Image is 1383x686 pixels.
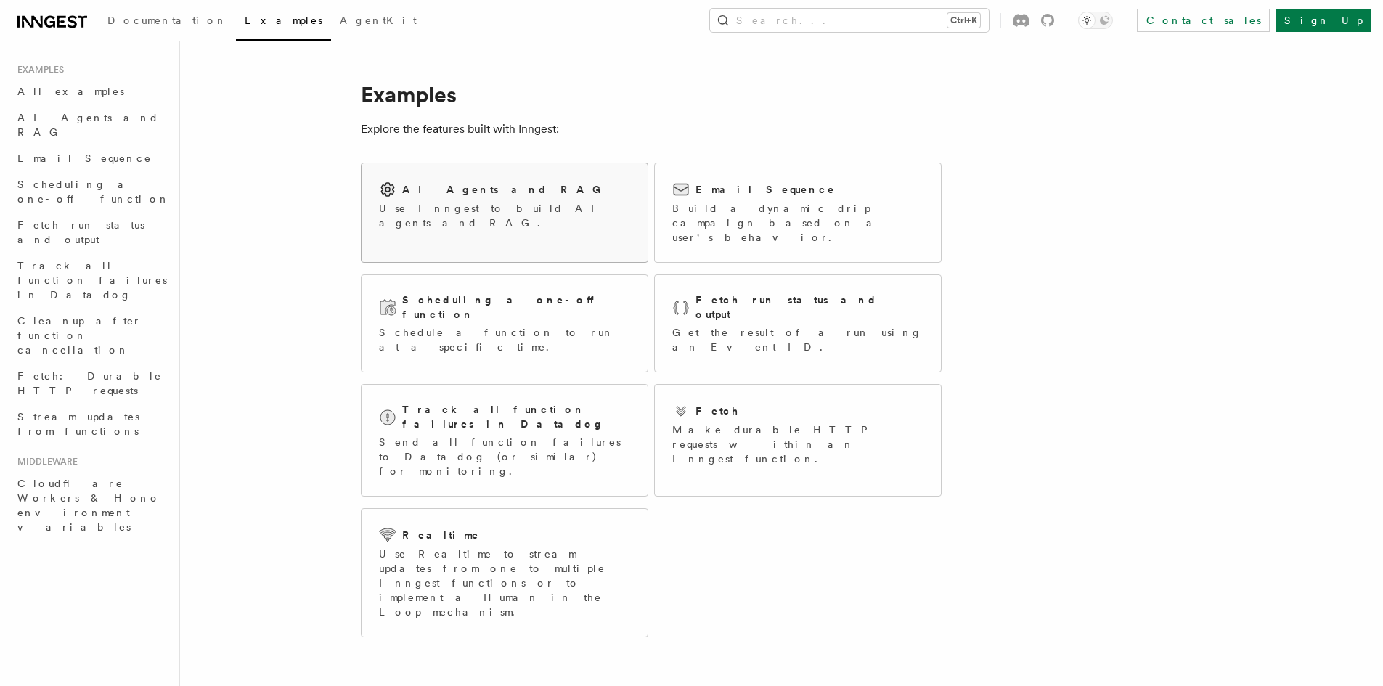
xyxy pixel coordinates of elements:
[379,435,630,478] p: Send all function failures to Datadog (or similar) for monitoring.
[12,64,64,75] span: Examples
[402,528,480,542] h2: Realtime
[402,293,630,322] h2: Scheduling a one-off function
[361,508,648,637] a: RealtimeUse Realtime to stream updates from one to multiple Inngest functions or to implement a H...
[672,422,923,466] p: Make durable HTTP requests within an Inngest function.
[379,201,630,230] p: Use Inngest to build AI agents and RAG.
[361,274,648,372] a: Scheduling a one-off functionSchedule a function to run at a specific time.
[695,293,923,322] h2: Fetch run status and output
[695,182,836,197] h2: Email Sequence
[695,404,740,418] h2: Fetch
[331,4,425,39] a: AgentKit
[654,384,942,497] a: FetchMake durable HTTP requests within an Inngest function.
[12,145,171,171] a: Email Sequence
[99,4,236,39] a: Documentation
[402,182,608,197] h2: AI Agents and RAG
[710,9,989,32] button: Search...Ctrl+K
[1276,9,1371,32] a: Sign Up
[236,4,331,41] a: Examples
[12,308,171,363] a: Cleanup after function cancellation
[17,370,162,396] span: Fetch: Durable HTTP requests
[245,15,322,26] span: Examples
[12,253,171,308] a: Track all function failures in Datadog
[17,152,152,164] span: Email Sequence
[17,315,142,356] span: Cleanup after function cancellation
[17,179,170,205] span: Scheduling a one-off function
[654,163,942,263] a: Email SequenceBuild a dynamic drip campaign based on a user's behavior.
[361,163,648,263] a: AI Agents and RAGUse Inngest to build AI agents and RAG.
[17,219,144,245] span: Fetch run status and output
[12,470,171,540] a: Cloudflare Workers & Hono environment variables
[17,86,124,97] span: All examples
[402,402,630,431] h2: Track all function failures in Datadog
[17,260,167,301] span: Track all function failures in Datadog
[17,112,159,138] span: AI Agents and RAG
[12,78,171,105] a: All examples
[361,119,942,139] p: Explore the features built with Inngest:
[12,456,78,467] span: Middleware
[17,411,139,437] span: Stream updates from functions
[361,81,942,107] h1: Examples
[379,547,630,619] p: Use Realtime to stream updates from one to multiple Inngest functions or to implement a Human in ...
[1137,9,1270,32] a: Contact sales
[361,384,648,497] a: Track all function failures in DatadogSend all function failures to Datadog (or similar) for moni...
[12,171,171,212] a: Scheduling a one-off function
[672,325,923,354] p: Get the result of a run using an Event ID.
[12,105,171,145] a: AI Agents and RAG
[947,13,980,28] kbd: Ctrl+K
[1078,12,1113,29] button: Toggle dark mode
[12,363,171,404] a: Fetch: Durable HTTP requests
[340,15,417,26] span: AgentKit
[654,274,942,372] a: Fetch run status and outputGet the result of a run using an Event ID.
[12,404,171,444] a: Stream updates from functions
[17,478,160,533] span: Cloudflare Workers & Hono environment variables
[672,201,923,245] p: Build a dynamic drip campaign based on a user's behavior.
[379,325,630,354] p: Schedule a function to run at a specific time.
[107,15,227,26] span: Documentation
[12,212,171,253] a: Fetch run status and output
